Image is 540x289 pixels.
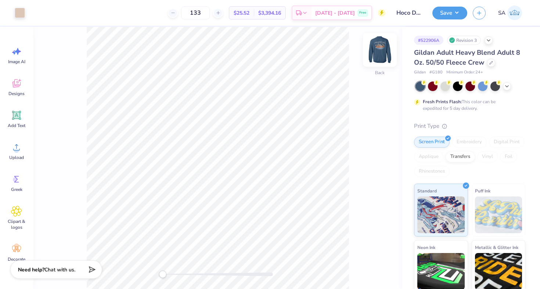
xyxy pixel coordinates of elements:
[495,6,525,20] a: SA
[8,91,25,97] span: Designs
[414,166,450,177] div: Rhinestones
[452,137,487,148] div: Embroidery
[44,266,75,273] span: Chat with us.
[498,9,505,17] span: SA
[447,36,481,45] div: Revision 3
[475,196,522,233] img: Puff Ink
[8,256,25,262] span: Decorate
[417,243,435,251] span: Neon Ink
[423,99,462,105] strong: Fresh Prints Flash:
[414,36,443,45] div: # 522906A
[8,123,25,129] span: Add Text
[414,151,443,162] div: Applique
[9,155,24,160] span: Upload
[475,243,518,251] span: Metallic & Glitter Ink
[365,35,395,65] img: Back
[417,187,437,195] span: Standard
[4,218,29,230] span: Clipart & logos
[429,69,443,76] span: # G180
[159,271,166,278] div: Accessibility label
[446,151,475,162] div: Transfers
[359,10,366,15] span: Free
[414,48,520,67] span: Gildan Adult Heavy Blend Adult 8 Oz. 50/50 Fleece Crew
[477,151,498,162] div: Vinyl
[181,6,210,19] input: – –
[507,6,522,20] img: Simar Ahluwalia
[18,266,44,273] strong: Need help?
[414,137,450,148] div: Screen Print
[315,9,355,17] span: [DATE] - [DATE]
[8,59,25,65] span: Image AI
[475,187,490,195] span: Puff Ink
[423,98,513,112] div: This color can be expedited for 5 day delivery.
[414,69,426,76] span: Gildan
[432,7,467,19] button: Save
[375,69,385,76] div: Back
[391,6,427,20] input: Untitled Design
[500,151,517,162] div: Foil
[414,122,525,130] div: Print Type
[11,187,22,192] span: Greek
[417,196,465,233] img: Standard
[489,137,525,148] div: Digital Print
[446,69,483,76] span: Minimum Order: 24 +
[258,9,281,17] span: $3,394.16
[234,9,249,17] span: $25.52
